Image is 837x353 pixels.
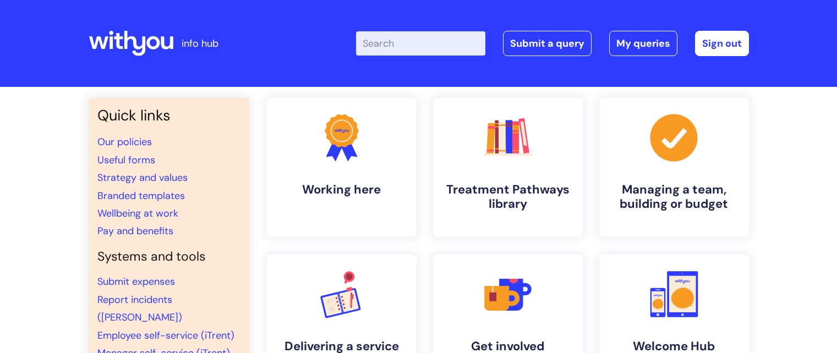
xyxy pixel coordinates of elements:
a: Managing a team, building or budget [599,98,749,237]
a: Treatment Pathways library [433,98,583,237]
a: Submit expenses [97,275,175,288]
a: Strategy and values [97,171,188,184]
a: My queries [609,31,677,56]
div: | - [356,31,749,56]
a: Branded templates [97,189,185,202]
input: Search [356,31,485,56]
h4: Managing a team, building or budget [608,183,740,212]
p: info hub [182,35,218,52]
a: Our policies [97,135,152,148]
a: Working here [267,98,417,237]
h3: Quick links [97,107,240,124]
h4: Systems and tools [97,249,240,264]
h4: Treatment Pathways library [442,183,574,212]
h4: Working here [276,183,408,197]
a: Employee self-service (iTrent) [97,329,234,342]
a: Sign out [695,31,749,56]
a: Submit a query [503,31,592,56]
a: Useful forms [97,153,155,167]
a: Pay and benefits [97,224,173,238]
a: Wellbeing at work [97,207,178,220]
a: Report incidents ([PERSON_NAME]) [97,293,182,324]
